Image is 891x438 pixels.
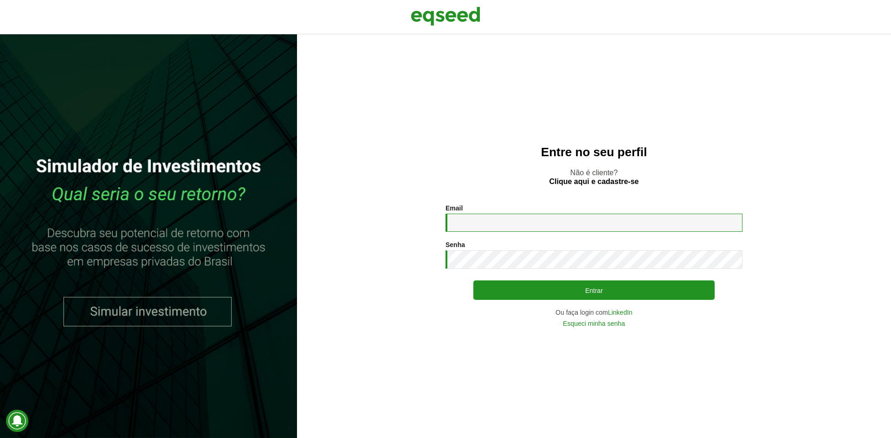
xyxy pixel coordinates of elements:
a: LinkedIn [608,309,633,316]
h2: Entre no seu perfil [316,146,872,159]
div: Ou faça login com [445,309,742,316]
img: EqSeed Logo [411,5,480,28]
p: Não é cliente? [316,168,872,186]
label: Senha [445,241,465,248]
button: Entrar [473,280,715,300]
a: Clique aqui e cadastre-se [549,178,639,185]
label: Email [445,205,463,211]
a: Esqueci minha senha [563,320,625,327]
